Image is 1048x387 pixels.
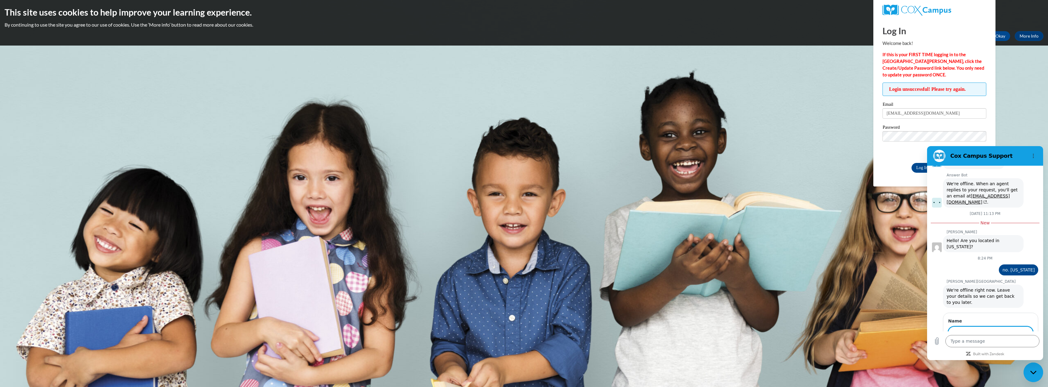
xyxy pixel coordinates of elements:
[5,21,1043,28] p: By continuing to use the site you agree to our use of cookies. Use the ‘More info’ button to read...
[882,5,951,16] img: COX Campus
[882,5,986,16] a: COX Campus
[882,125,986,131] label: Password
[882,52,984,77] strong: If this is your FIRST TIME logging in to the [GEOGRAPHIC_DATA][PERSON_NAME], click the Create/Upd...
[927,146,1043,360] iframe: Messaging window
[5,6,1043,18] h2: This site uses cookies to help improve your learning experience.
[882,102,986,108] label: Email
[1015,31,1043,41] a: More Info
[882,83,986,96] span: Login unsuccessful! Please try again.
[882,24,986,37] h1: Log In
[991,31,1010,41] button: Okay
[912,163,933,173] input: Log In
[882,40,986,47] p: Welcome back!
[1024,363,1043,382] iframe: Button to launch messaging window, conversation in progress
